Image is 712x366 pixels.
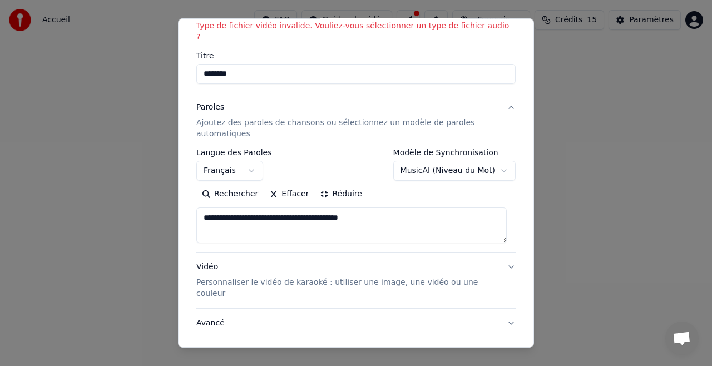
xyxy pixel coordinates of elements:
div: Vidéo [196,261,498,299]
button: Avancé [196,309,516,338]
div: Paroles [196,102,224,113]
button: ParolesAjoutez des paroles de chansons ou sélectionnez un modèle de paroles automatiques [196,93,516,149]
label: J'accepte la [210,347,435,355]
p: Personnaliser le vidéo de karaoké : utiliser une image, une vidéo ou une couleur [196,277,498,299]
button: Réduire [314,185,367,203]
p: Type de fichier vidéo invalide. Vouliez-vous sélectionner un type de fichier audio ? [196,21,516,43]
label: Modèle de Synchronisation [393,149,516,156]
button: VidéoPersonnaliser le vidéo de karaoké : utiliser une image, une vidéo ou une couleur [196,253,516,308]
label: Titre [196,52,516,60]
button: J'accepte la [259,347,435,355]
div: ParolesAjoutez des paroles de chansons ou sélectionnez un modèle de paroles automatiques [196,149,516,252]
label: Langue des Paroles [196,149,272,156]
p: Ajoutez des paroles de chansons ou sélectionnez un modèle de paroles automatiques [196,117,498,140]
button: Effacer [264,185,314,203]
button: Rechercher [196,185,264,203]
